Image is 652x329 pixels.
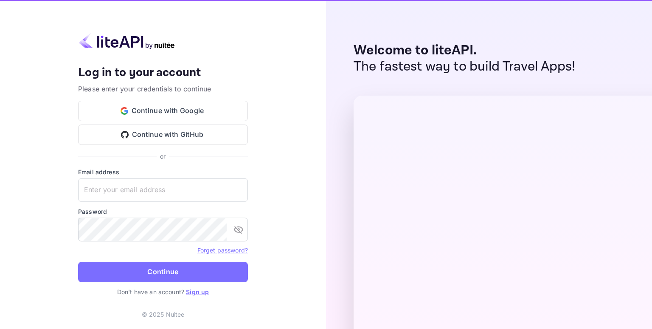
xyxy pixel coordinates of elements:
p: Welcome to liteAPI. [354,43,576,59]
button: toggle password visibility [230,221,247,238]
a: Sign up [186,288,209,295]
label: Email address [78,167,248,176]
label: Password [78,207,248,216]
p: Don't have an account? [78,287,248,296]
a: Forget password? [197,247,248,254]
p: © 2025 Nuitee [142,310,185,319]
input: Enter your email address [78,178,248,202]
p: The fastest way to build Travel Apps! [354,59,576,75]
button: Continue [78,262,248,282]
a: Forget password? [197,246,248,254]
h4: Log in to your account [78,65,248,80]
p: Please enter your credentials to continue [78,84,248,94]
button: Continue with Google [78,101,248,121]
p: or [160,152,166,161]
button: Continue with GitHub [78,125,248,145]
img: liteapi [78,33,176,49]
